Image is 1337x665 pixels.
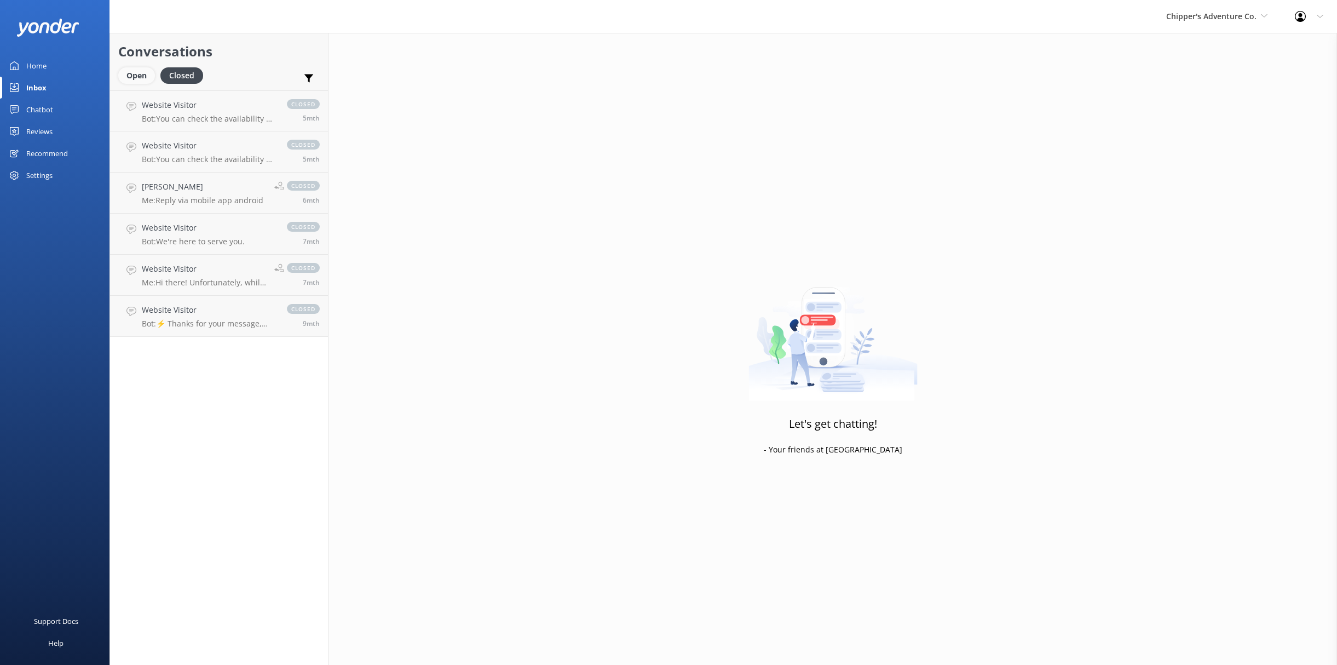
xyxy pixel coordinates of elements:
[142,114,276,124] p: Bot: You can check the availability of tours using the tool below!
[110,296,328,337] a: Website VisitorBot:⚡ Thanks for your message, we'll get back to you as soon as we can. You're als...
[110,131,328,173] a: Website VisitorBot:You can check the availability of tours using the tool below!closed5mth
[1166,11,1257,21] span: Chipper's Adventure Co.
[789,415,877,433] h3: Let's get chatting!
[26,77,47,99] div: Inbox
[48,632,64,654] div: Help
[303,319,320,328] span: Dec 05 2024 10:22am (UTC +12:00) Pacific/Auckland
[287,304,320,314] span: closed
[110,90,328,131] a: Website VisitorBot:You can check the availability of tours using the tool below!closed5mth
[118,69,160,81] a: Open
[142,222,245,234] h4: Website Visitor
[287,99,320,109] span: closed
[34,610,78,632] div: Support Docs
[142,263,266,275] h4: Website Visitor
[110,255,328,296] a: Website VisitorMe:Hi there! Unfortunately, while I'm sure [PERSON_NAME] the Beagle is lovely, we ...
[160,69,209,81] a: Closed
[142,181,263,193] h4: [PERSON_NAME]
[303,113,320,123] span: Apr 12 2025 03:19am (UTC +12:00) Pacific/Auckland
[142,237,245,246] p: Bot: We're here to serve you.
[748,264,918,401] img: artwork of a man stealing a conversation from at giant smartphone
[160,67,203,84] div: Closed
[142,278,266,288] p: Me: Hi there! Unfortunately, while I'm sure [PERSON_NAME] the Beagle is lovely, we do not allow o...
[26,164,53,186] div: Settings
[142,140,276,152] h4: Website Visitor
[26,142,68,164] div: Recommend
[303,154,320,164] span: Mar 20 2025 10:57am (UTC +12:00) Pacific/Auckland
[764,444,902,456] p: - Your friends at [GEOGRAPHIC_DATA]
[303,196,320,205] span: Feb 20 2025 10:01am (UTC +12:00) Pacific/Auckland
[303,278,320,287] span: Jan 30 2025 11:24am (UTC +12:00) Pacific/Auckland
[287,222,320,232] span: closed
[303,237,320,246] span: Jan 30 2025 11:31am (UTC +12:00) Pacific/Auckland
[110,214,328,255] a: Website VisitorBot:We're here to serve you.closed7mth
[287,140,320,150] span: closed
[142,319,276,329] p: Bot: ⚡ Thanks for your message, we'll get back to you as soon as we can. You're also welcome to k...
[142,99,276,111] h4: Website Visitor
[26,99,53,121] div: Chatbot
[16,19,79,37] img: yonder-white-logo.png
[118,41,320,62] h2: Conversations
[110,173,328,214] a: [PERSON_NAME]Me:Reply via mobile app androidclosed6mth
[287,181,320,191] span: closed
[142,154,276,164] p: Bot: You can check the availability of tours using the tool below!
[118,67,155,84] div: Open
[26,121,53,142] div: Reviews
[287,263,320,273] span: closed
[26,55,47,77] div: Home
[142,304,276,316] h4: Website Visitor
[142,196,263,205] p: Me: Reply via mobile app android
